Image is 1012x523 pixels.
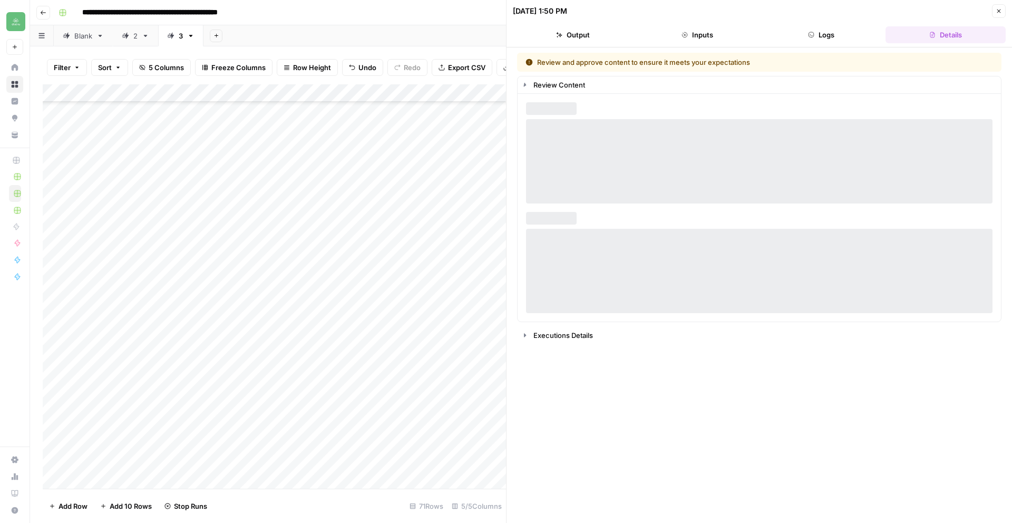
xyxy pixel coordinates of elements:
[113,25,158,46] a: 2
[6,12,25,31] img: Distru Logo
[6,468,23,485] a: Usage
[518,94,1001,322] div: Review Content
[6,127,23,143] a: Your Data
[533,330,995,341] div: Executions Details
[405,498,447,515] div: 71 Rows
[158,498,213,515] button: Stop Runs
[6,93,23,110] a: Insights
[762,26,882,43] button: Logs
[98,62,112,73] span: Sort
[526,57,872,67] div: Review and approve content to ensure it meets your expectations
[342,59,383,76] button: Undo
[174,501,207,511] span: Stop Runs
[447,498,506,515] div: 5/5 Columns
[293,62,331,73] span: Row Height
[43,498,94,515] button: Add Row
[179,31,183,41] div: 3
[91,59,128,76] button: Sort
[54,62,71,73] span: Filter
[448,62,485,73] span: Export CSV
[387,59,427,76] button: Redo
[513,6,567,16] div: [DATE] 1:50 PM
[518,327,1001,344] button: Executions Details
[885,26,1006,43] button: Details
[59,501,87,511] span: Add Row
[6,59,23,76] a: Home
[6,502,23,519] button: Help + Support
[158,25,203,46] a: 3
[6,76,23,93] a: Browse
[6,8,23,35] button: Workspace: Distru
[513,26,633,43] button: Output
[211,62,266,73] span: Freeze Columns
[195,59,273,76] button: Freeze Columns
[637,26,757,43] button: Inputs
[404,62,421,73] span: Redo
[358,62,376,73] span: Undo
[6,451,23,468] a: Settings
[149,62,184,73] span: 5 Columns
[6,485,23,502] a: Learning Hub
[277,59,338,76] button: Row Height
[518,76,1001,93] button: Review Content
[110,501,152,511] span: Add 10 Rows
[54,25,113,46] a: Blank
[74,31,92,41] div: Blank
[47,59,87,76] button: Filter
[133,31,138,41] div: 2
[94,498,158,515] button: Add 10 Rows
[132,59,191,76] button: 5 Columns
[533,80,995,90] div: Review Content
[6,110,23,127] a: Opportunities
[432,59,492,76] button: Export CSV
